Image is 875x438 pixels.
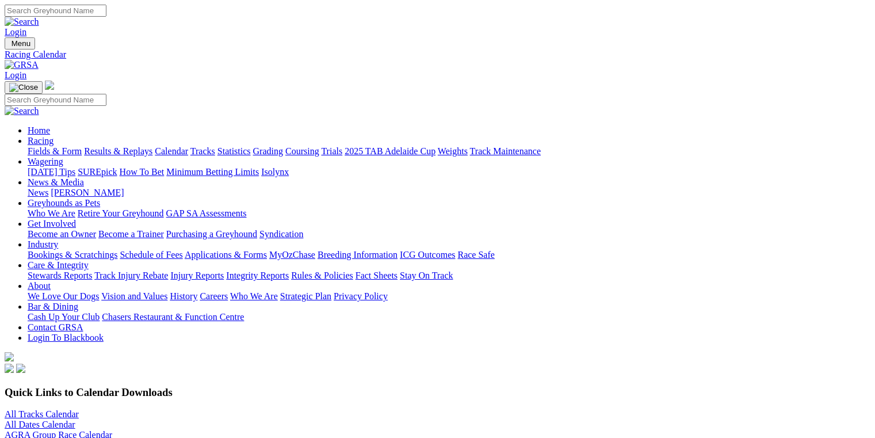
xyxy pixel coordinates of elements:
[28,250,870,260] div: Industry
[5,364,14,373] img: facebook.svg
[190,146,215,156] a: Tracks
[170,291,197,301] a: History
[261,167,289,177] a: Isolynx
[470,146,541,156] a: Track Maintenance
[5,352,14,361] img: logo-grsa-white.png
[102,312,244,322] a: Chasers Restaurant & Function Centre
[28,198,100,208] a: Greyhounds as Pets
[84,146,152,156] a: Results & Replays
[28,291,870,302] div: About
[98,229,164,239] a: Become a Trainer
[155,146,188,156] a: Calendar
[5,106,39,116] img: Search
[438,146,468,156] a: Weights
[291,271,353,280] a: Rules & Policies
[5,17,39,27] img: Search
[28,188,870,198] div: News & Media
[253,146,283,156] a: Grading
[400,271,453,280] a: Stay On Track
[45,81,54,90] img: logo-grsa-white.png
[28,333,104,342] a: Login To Blackbook
[101,291,167,301] a: Vision and Values
[217,146,251,156] a: Statistics
[457,250,494,260] a: Race Safe
[28,167,75,177] a: [DATE] Tips
[5,420,75,429] a: All Dates Calendar
[280,291,331,301] a: Strategic Plan
[5,386,870,399] h3: Quick Links to Calendar Downloads
[5,94,106,106] input: Search
[28,146,870,157] div: Racing
[166,167,259,177] a: Minimum Betting Limits
[28,125,50,135] a: Home
[318,250,398,260] a: Breeding Information
[28,208,75,218] a: Who We Are
[78,167,117,177] a: SUREpick
[16,364,25,373] img: twitter.svg
[28,136,54,146] a: Racing
[5,37,35,49] button: Toggle navigation
[120,250,182,260] a: Schedule of Fees
[28,188,48,197] a: News
[9,83,38,92] img: Close
[170,271,224,280] a: Injury Reports
[5,27,26,37] a: Login
[400,250,455,260] a: ICG Outcomes
[259,229,303,239] a: Syndication
[5,409,79,419] a: All Tracks Calendar
[28,281,51,291] a: About
[28,312,100,322] a: Cash Up Your Club
[28,239,58,249] a: Industry
[28,250,117,260] a: Bookings & Scratchings
[12,39,30,48] span: Menu
[230,291,278,301] a: Who We Are
[5,49,870,60] a: Racing Calendar
[28,229,870,239] div: Get Involved
[28,260,89,270] a: Care & Integrity
[28,208,870,219] div: Greyhounds as Pets
[334,291,388,301] a: Privacy Policy
[94,271,168,280] a: Track Injury Rebate
[28,146,82,156] a: Fields & Form
[5,70,26,80] a: Login
[166,208,247,218] a: GAP SA Assessments
[28,302,78,311] a: Bar & Dining
[226,271,289,280] a: Integrity Reports
[78,208,164,218] a: Retire Your Greyhound
[28,219,76,228] a: Get Involved
[185,250,267,260] a: Applications & Forms
[28,167,870,177] div: Wagering
[28,229,96,239] a: Become an Owner
[166,229,257,239] a: Purchasing a Greyhound
[28,291,99,301] a: We Love Our Dogs
[28,177,84,187] a: News & Media
[28,322,83,332] a: Contact GRSA
[356,271,398,280] a: Fact Sheets
[285,146,319,156] a: Coursing
[28,271,870,281] div: Care & Integrity
[321,146,342,156] a: Trials
[5,60,39,70] img: GRSA
[200,291,228,301] a: Careers
[28,157,63,166] a: Wagering
[5,5,106,17] input: Search
[28,312,870,322] div: Bar & Dining
[28,271,92,280] a: Stewards Reports
[5,81,43,94] button: Toggle navigation
[120,167,165,177] a: How To Bet
[51,188,124,197] a: [PERSON_NAME]
[269,250,315,260] a: MyOzChase
[345,146,435,156] a: 2025 TAB Adelaide Cup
